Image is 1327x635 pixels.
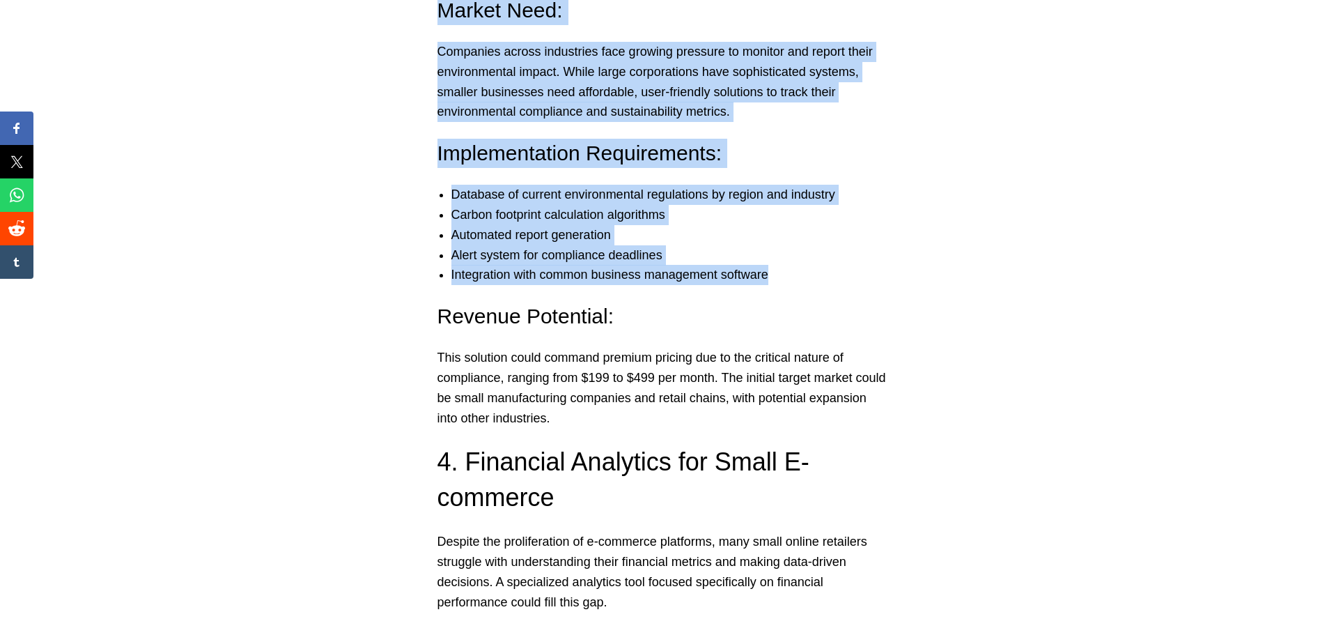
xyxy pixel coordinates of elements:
[451,185,904,205] li: Database of current environmental regulations by region and industry
[451,205,904,225] li: Carbon footprint calculation algorithms
[437,348,890,428] p: This solution could command premium pricing due to the critical nature of compliance, ranging fro...
[437,445,890,515] h3: 4. Financial Analytics for Small E-commerce
[451,225,904,245] li: Automated report generation
[437,302,890,331] h4: Revenue Potential:
[437,139,890,168] h4: Implementation Requirements:
[437,532,890,612] p: Despite the proliferation of e-commerce platforms, many small online retailers struggle with unde...
[451,245,904,266] li: Alert system for compliance deadlines
[451,265,904,285] li: Integration with common business management software
[437,42,890,122] p: Companies across industries face growing pressure to monitor and report their environmental impac...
